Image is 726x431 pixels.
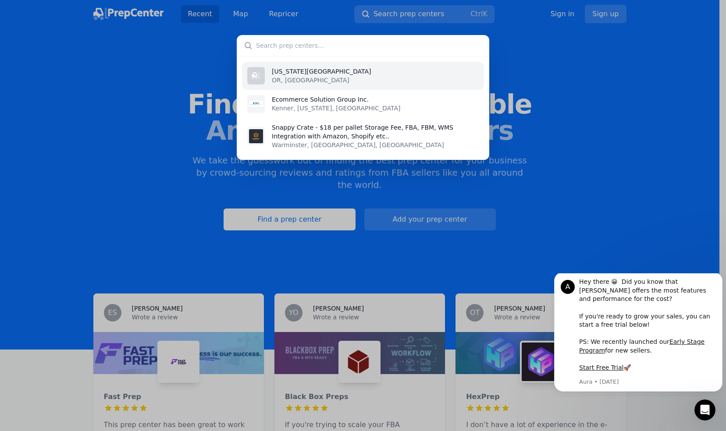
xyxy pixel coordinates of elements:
p: [US_STATE][GEOGRAPHIC_DATA] [272,67,371,76]
iframe: Intercom live chat [694,399,715,420]
p: Warminster, [GEOGRAPHIC_DATA], [GEOGRAPHIC_DATA] [272,141,479,149]
p: OR, [GEOGRAPHIC_DATA] [272,76,371,85]
div: Hey there 😀 Did you know that [PERSON_NAME] offers the most features and performance for the cost... [28,4,165,99]
div: Profile image for Aura [10,7,24,21]
p: Ecommerce Solution Group Inc. [272,95,400,104]
input: Search prep centers... [237,35,489,56]
img: Oregon Prep Center [252,71,260,80]
div: Message content [28,4,165,103]
iframe: Intercom notifications message [551,273,726,397]
p: Message from Aura, sent 6d ago [28,105,165,113]
a: Start Free Trial [28,91,73,98]
img: Snappy Crate - $18 per pallet Storage Fee, FBA, FBM, WMS Integration with Amazon, Shopify etc.. [249,129,263,143]
p: Kenner, [US_STATE], [GEOGRAPHIC_DATA] [272,104,400,113]
p: Snappy Crate - $18 per pallet Storage Fee, FBA, FBM, WMS Integration with Amazon, Shopify etc.. [272,123,479,141]
img: Ecommerce Solution Group Inc. [249,97,263,111]
b: 🚀 [73,91,80,98]
a: Early Stage Program [28,65,154,81]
